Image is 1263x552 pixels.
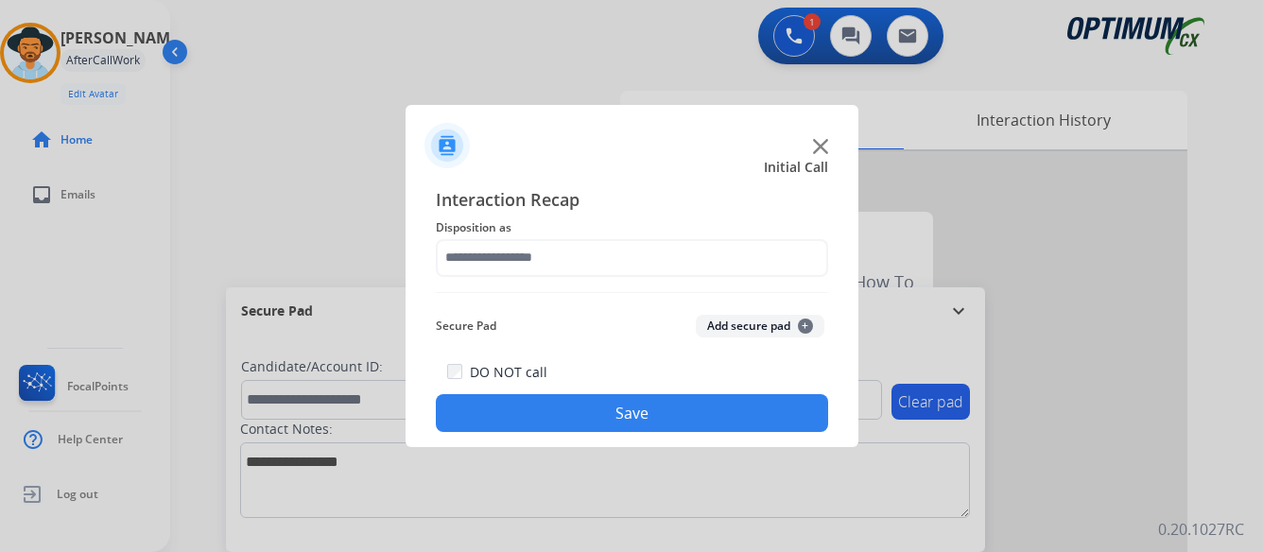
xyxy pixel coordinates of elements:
span: Disposition as [436,216,828,239]
img: contactIcon [424,123,470,168]
label: DO NOT call [470,363,547,382]
span: Initial Call [764,158,828,177]
img: contact-recap-line.svg [436,292,828,293]
button: Save [436,394,828,432]
button: Add secure pad+ [696,315,824,337]
span: Interaction Recap [436,186,828,216]
span: + [798,319,813,334]
p: 0.20.1027RC [1158,518,1244,541]
span: Secure Pad [436,315,496,337]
